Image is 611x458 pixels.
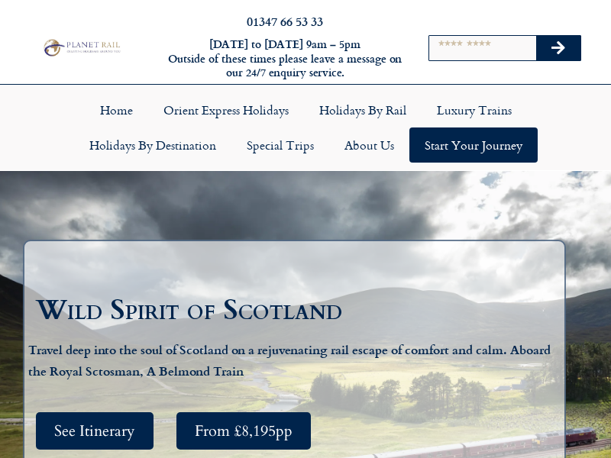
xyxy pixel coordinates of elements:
a: Luxury Trains [422,92,527,127]
img: Planet Rail Train Holidays Logo [40,37,122,57]
a: 01347 66 53 33 [247,12,323,30]
span: From £8,195pp [195,421,293,440]
strong: Travel deep into the soul of Scotland on a rejuvenating rail escape of comfort and calm. Aboard t... [28,340,551,379]
span: See Itinerary [54,421,135,440]
a: Home [85,92,148,127]
h6: [DATE] to [DATE] 9am – 5pm Outside of these times please leave a message on our 24/7 enquiry serv... [166,37,403,80]
a: See Itinerary [36,412,154,450]
a: Holidays by Destination [74,127,231,163]
a: Holidays by Rail [304,92,422,127]
h1: Wild Spirit of Scotland [36,297,561,324]
a: Orient Express Holidays [148,92,304,127]
a: About Us [329,127,409,163]
a: From £8,195pp [176,412,311,450]
nav: Menu [8,92,603,163]
a: Special Trips [231,127,329,163]
a: Start your Journey [409,127,538,163]
button: Search [536,36,580,60]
